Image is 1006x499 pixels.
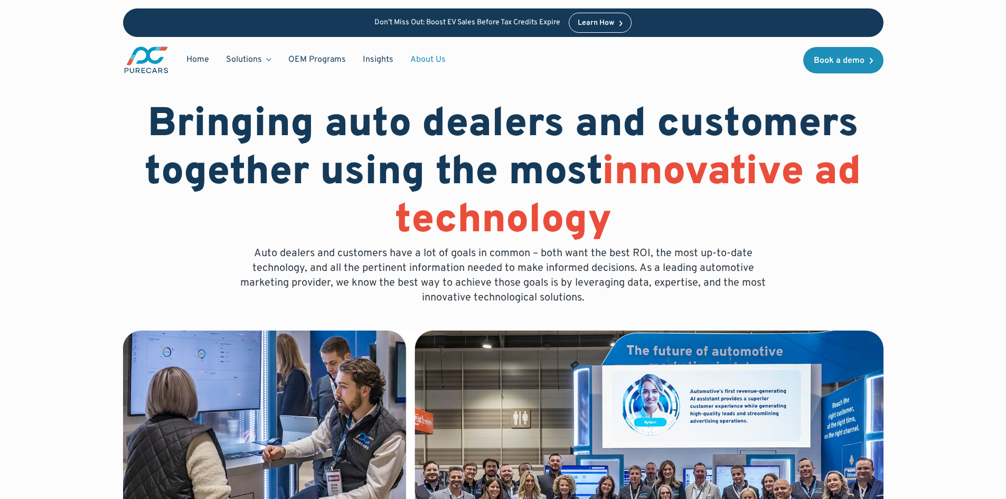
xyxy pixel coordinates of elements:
[569,13,632,33] a: Learn How
[395,148,862,247] span: innovative ad technology
[218,50,280,70] div: Solutions
[123,45,170,74] img: purecars logo
[226,54,262,65] div: Solutions
[814,57,864,65] div: Book a demo
[123,45,170,74] a: main
[178,50,218,70] a: Home
[354,50,402,70] a: Insights
[402,50,454,70] a: About Us
[803,47,883,73] a: Book a demo
[280,50,354,70] a: OEM Programs
[374,18,560,27] p: Don’t Miss Out: Boost EV Sales Before Tax Credits Expire
[233,246,774,305] p: Auto dealers and customers have a lot of goals in common – both want the best ROI, the most up-to...
[578,20,614,27] div: Learn How
[123,101,883,246] h1: Bringing auto dealers and customers together using the most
